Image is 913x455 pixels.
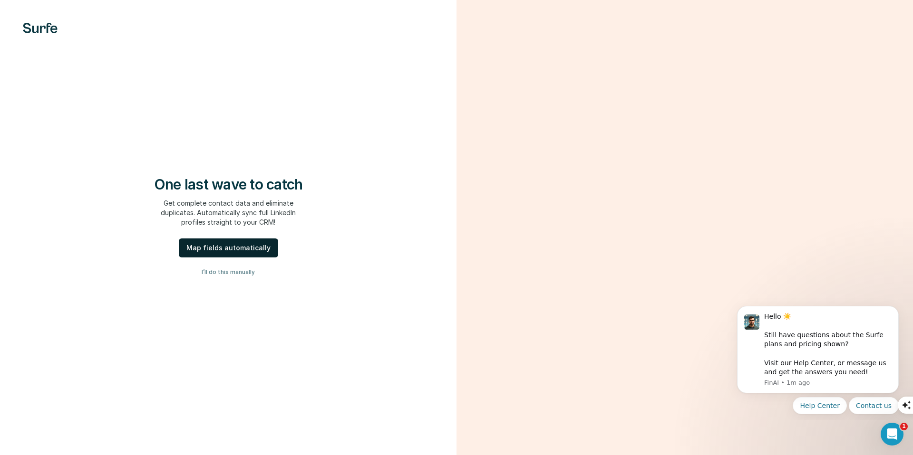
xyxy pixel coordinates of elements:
[161,199,296,227] p: Get complete contact data and eliminate duplicates. Automatically sync full LinkedIn profiles str...
[202,268,255,276] span: I’ll do this manually
[154,176,303,193] h4: One last wave to catch
[23,23,58,33] img: Surfe's logo
[19,265,437,279] button: I’ll do this manually
[186,243,271,253] div: Map fields automatically
[179,238,278,257] button: Map fields automatically
[881,423,903,446] iframe: Intercom live chat
[723,297,913,420] iframe: Intercom notifications message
